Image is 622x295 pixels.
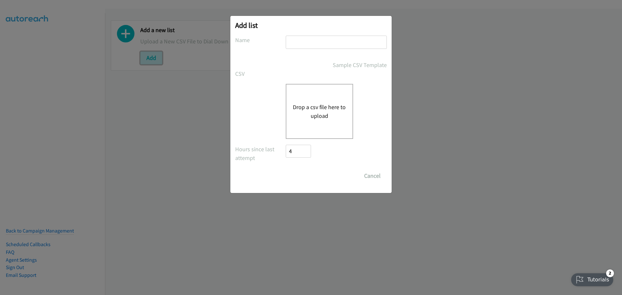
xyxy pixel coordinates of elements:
[567,267,617,290] iframe: Checklist
[235,36,286,44] label: Name
[235,69,286,78] label: CSV
[293,103,346,120] button: Drop a csv file here to upload
[358,169,387,182] button: Cancel
[333,61,387,69] a: Sample CSV Template
[235,21,387,30] h2: Add list
[235,145,286,162] label: Hours since last attempt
